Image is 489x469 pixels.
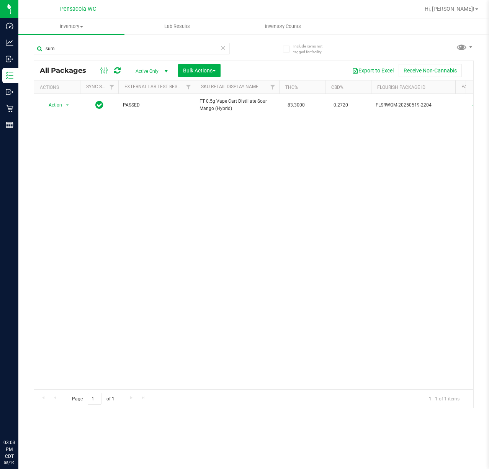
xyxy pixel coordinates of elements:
[331,85,343,90] a: CBD%
[6,39,13,46] inline-svg: Analytics
[8,408,31,431] iframe: Resource center
[230,18,336,34] a: Inventory Counts
[123,102,190,109] span: PASSED
[6,121,13,129] inline-svg: Reports
[255,23,311,30] span: Inventory Counts
[63,100,72,110] span: select
[106,80,118,93] a: Filter
[34,43,230,54] input: Search Package ID, Item Name, SKU, Lot or Part Number...
[95,100,103,110] span: In Sync
[182,80,195,93] a: Filter
[42,100,62,110] span: Action
[60,6,96,12] span: Pensacola WC
[18,18,124,34] a: Inventory
[40,66,94,75] span: All Packages
[285,85,298,90] a: THC%
[154,23,200,30] span: Lab Results
[86,84,116,89] a: Sync Status
[6,88,13,96] inline-svg: Outbound
[377,85,425,90] a: Flourish Package ID
[178,64,221,77] button: Bulk Actions
[65,393,121,405] span: Page of 1
[88,393,101,405] input: 1
[425,6,474,12] span: Hi, [PERSON_NAME]!
[124,18,231,34] a: Lab Results
[423,393,466,404] span: 1 - 1 of 1 items
[6,22,13,30] inline-svg: Dashboard
[376,102,451,109] span: FLSRWGM-20250519-2204
[3,439,15,460] p: 03:03 PM CDT
[293,43,332,55] span: Include items not tagged for facility
[200,98,275,112] span: FT 0.5g Vape Cart Distillate Sour Mango (Hybrid)
[461,84,487,89] a: Package ID
[267,80,279,93] a: Filter
[18,23,124,30] span: Inventory
[183,67,216,74] span: Bulk Actions
[399,64,462,77] button: Receive Non-Cannabis
[221,43,226,53] span: Clear
[6,105,13,112] inline-svg: Retail
[6,55,13,63] inline-svg: Inbound
[347,64,399,77] button: Export to Excel
[201,84,258,89] a: Sku Retail Display Name
[284,100,309,111] span: 83.3000
[6,72,13,79] inline-svg: Inventory
[40,85,77,90] div: Actions
[330,100,352,111] span: 0.2720
[124,84,185,89] a: External Lab Test Result
[3,460,15,466] p: 08/19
